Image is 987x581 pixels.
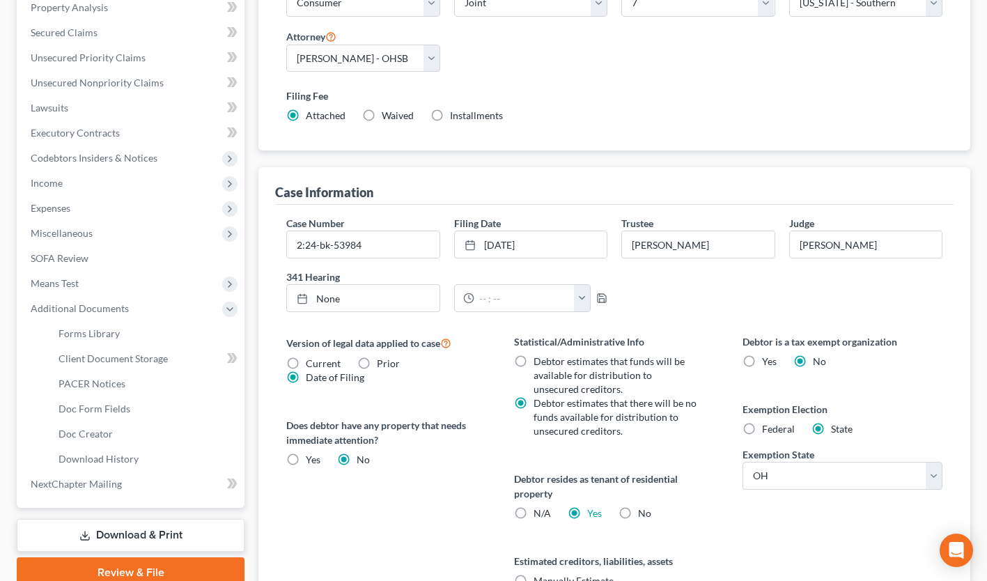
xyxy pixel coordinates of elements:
[534,397,697,437] span: Debtor estimates that there will be no funds available for distribution to unsecured creditors.
[59,453,139,465] span: Download History
[59,428,113,440] span: Doc Creator
[514,334,714,349] label: Statistical/Administrative Info
[31,1,108,13] span: Property Analysis
[286,88,942,103] label: Filing Fee
[514,472,714,501] label: Debtor resides as tenant of residential property
[789,216,814,231] label: Judge
[59,327,120,339] span: Forms Library
[534,507,551,519] span: N/A
[20,45,244,70] a: Unsecured Priority Claims
[638,507,651,519] span: No
[454,216,501,231] label: Filing Date
[286,418,486,447] label: Does debtor have any property that needs immediate attention?
[31,478,122,490] span: NextChapter Mailing
[474,285,575,311] input: -- : --
[287,285,439,311] a: None
[31,202,70,214] span: Expenses
[31,52,146,63] span: Unsecured Priority Claims
[31,152,157,164] span: Codebtors Insiders & Notices
[59,353,168,364] span: Client Document Storage
[382,109,414,121] span: Waived
[20,121,244,146] a: Executory Contracts
[20,70,244,95] a: Unsecured Nonpriority Claims
[31,127,120,139] span: Executory Contracts
[20,20,244,45] a: Secured Claims
[47,396,244,421] a: Doc Form Fields
[47,346,244,371] a: Client Document Storage
[514,554,714,568] label: Estimated creditors, liabilities, assets
[47,371,244,396] a: PACER Notices
[279,270,614,284] label: 341 Hearing
[287,231,439,258] input: Enter case number...
[31,26,98,38] span: Secured Claims
[17,519,244,552] a: Download & Print
[31,252,88,264] span: SOFA Review
[286,28,336,45] label: Attorney
[286,334,486,351] label: Version of legal data applied to case
[743,447,814,462] label: Exemption State
[20,472,244,497] a: NextChapter Mailing
[20,246,244,271] a: SOFA Review
[587,507,602,519] a: Yes
[59,403,130,415] span: Doc Form Fields
[622,231,774,258] input: --
[275,184,373,201] div: Case Information
[47,447,244,472] a: Download History
[31,77,164,88] span: Unsecured Nonpriority Claims
[286,216,345,231] label: Case Number
[762,423,795,435] span: Federal
[357,454,370,465] span: No
[31,277,79,289] span: Means Test
[31,227,93,239] span: Miscellaneous
[762,355,777,367] span: Yes
[306,357,341,369] span: Current
[743,402,942,417] label: Exemption Election
[377,357,400,369] span: Prior
[306,454,320,465] span: Yes
[455,231,607,258] a: [DATE]
[31,302,129,314] span: Additional Documents
[59,378,125,389] span: PACER Notices
[813,355,826,367] span: No
[47,421,244,447] a: Doc Creator
[306,109,345,121] span: Attached
[47,321,244,346] a: Forms Library
[450,109,503,121] span: Installments
[20,95,244,121] a: Lawsuits
[940,534,973,567] div: Open Intercom Messenger
[306,371,364,383] span: Date of Filing
[790,231,942,258] input: --
[31,177,63,189] span: Income
[534,355,685,395] span: Debtor estimates that funds will be available for distribution to unsecured creditors.
[743,334,942,349] label: Debtor is a tax exempt organization
[621,216,653,231] label: Trustee
[31,102,68,114] span: Lawsuits
[831,423,853,435] span: State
